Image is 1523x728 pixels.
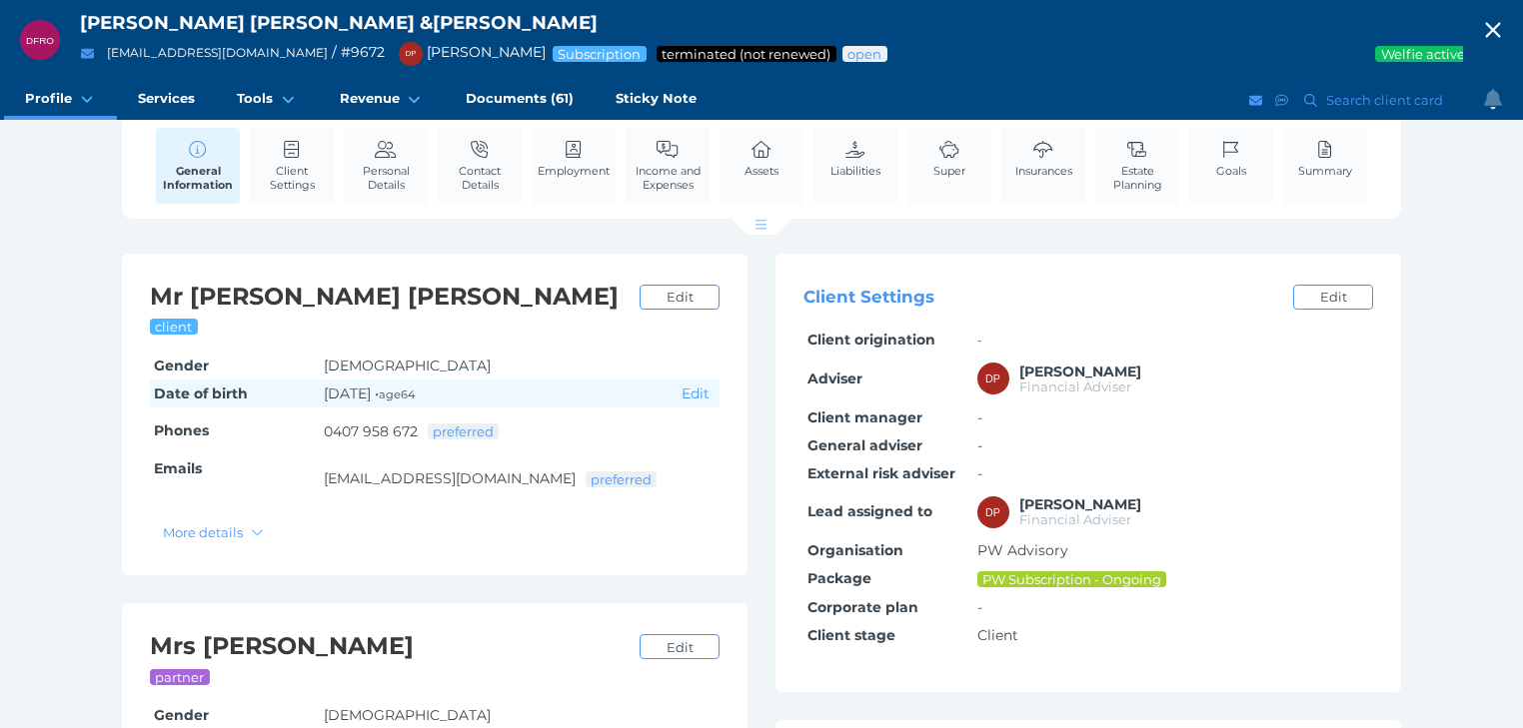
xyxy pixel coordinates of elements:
[631,164,705,192] span: Income and Expenses
[237,90,273,107] span: Tools
[661,46,832,62] span: Service package status: Not renewed
[830,164,880,178] span: Liabilities
[432,423,496,439] span: preferred
[807,569,871,587] span: Package
[977,363,1009,394] div: David Parry
[745,164,778,178] span: Assets
[255,164,329,192] span: Client Settings
[807,626,895,644] span: Client stage
[985,372,1000,384] span: DP
[977,626,1018,644] span: Client
[154,669,206,685] span: partner
[1311,289,1355,305] span: Edit
[807,598,918,616] span: Corporate plan
[154,421,209,439] span: Phones
[154,524,247,540] span: More details
[1293,128,1357,189] a: Summary
[319,80,445,120] a: Revenue
[557,46,643,62] span: Subscription
[981,571,1163,587] span: PW Subscription - Ongoing
[1322,92,1452,108] span: Search client card
[973,327,1373,355] td: -
[538,164,610,178] span: Employment
[154,459,202,477] span: Emails
[807,369,862,387] span: Adviser
[616,90,697,107] span: Sticky Note
[985,506,1000,518] span: DP
[150,631,630,662] h2: Mrs [PERSON_NAME]
[344,128,428,203] a: Personal Details
[1019,363,1141,380] span: David Parry
[640,285,720,310] a: Edit
[324,422,418,440] a: 0407 958 672
[138,90,195,107] span: Services
[977,408,982,426] span: -
[161,164,235,192] span: General Information
[389,43,546,61] span: [PERSON_NAME]
[250,128,334,203] a: Client Settings
[1246,88,1266,113] button: Email
[75,41,100,66] button: Email
[1295,88,1453,113] button: Search client card
[682,384,710,402] a: Edit
[1100,164,1174,192] span: Estate Planning
[150,282,630,313] h2: Mr [PERSON_NAME] [PERSON_NAME]
[324,706,491,724] span: [DEMOGRAPHIC_DATA]
[1216,164,1246,178] span: Goals
[807,464,955,482] span: External risk adviser
[1293,285,1373,310] a: Edit
[825,128,885,189] a: Liabilities
[340,90,400,107] span: Revenue
[20,20,60,60] div: David Francis Raphael O'Sullivan
[445,80,595,120] a: Documents (61)
[1211,128,1251,189] a: Goals
[740,128,783,189] a: Assets
[807,541,903,559] span: Organisation
[658,289,702,305] span: Edit
[154,357,209,374] span: Gender
[349,164,423,192] span: Personal Details
[324,469,576,487] a: [EMAIL_ADDRESS][DOMAIN_NAME]
[332,43,385,61] span: / # 9672
[977,598,982,616] span: -
[977,436,982,454] span: -
[928,128,970,189] a: Super
[977,464,982,482] span: -
[626,128,710,203] a: Income and Expenses
[379,387,415,401] small: age 64
[1019,378,1131,394] span: Financial Adviser
[658,639,702,655] span: Edit
[533,128,615,189] a: Employment
[1379,46,1466,62] span: Welfie active
[324,384,415,402] span: [DATE] •
[807,331,935,349] span: Client origination
[1272,88,1292,113] button: SMS
[590,471,654,487] span: preferred
[154,384,248,402] span: Date of birth
[1095,128,1179,203] a: Estate Planning
[25,90,72,107] span: Profile
[1298,164,1352,178] span: Summary
[117,80,216,120] a: Services
[399,42,423,66] div: David Parry
[1010,128,1077,189] a: Insurances
[107,45,328,60] a: [EMAIL_ADDRESS][DOMAIN_NAME]
[977,541,1068,559] span: PW Advisory
[405,49,416,58] span: DP
[156,128,240,204] a: General Information
[846,46,883,62] span: Advice status: Review not yet booked in
[803,288,934,308] span: Client Settings
[154,706,209,724] span: Gender
[640,634,720,659] a: Edit
[154,319,194,335] span: client
[1015,164,1072,178] span: Insurances
[933,164,965,178] span: Super
[466,90,574,107] span: Documents (61)
[420,11,598,34] span: & [PERSON_NAME]
[153,519,274,544] button: More details
[977,496,1009,528] div: David Parry
[807,436,922,454] span: General adviser
[26,35,54,46] span: DFRO
[438,128,522,203] a: Contact Details
[807,408,922,426] span: Client manager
